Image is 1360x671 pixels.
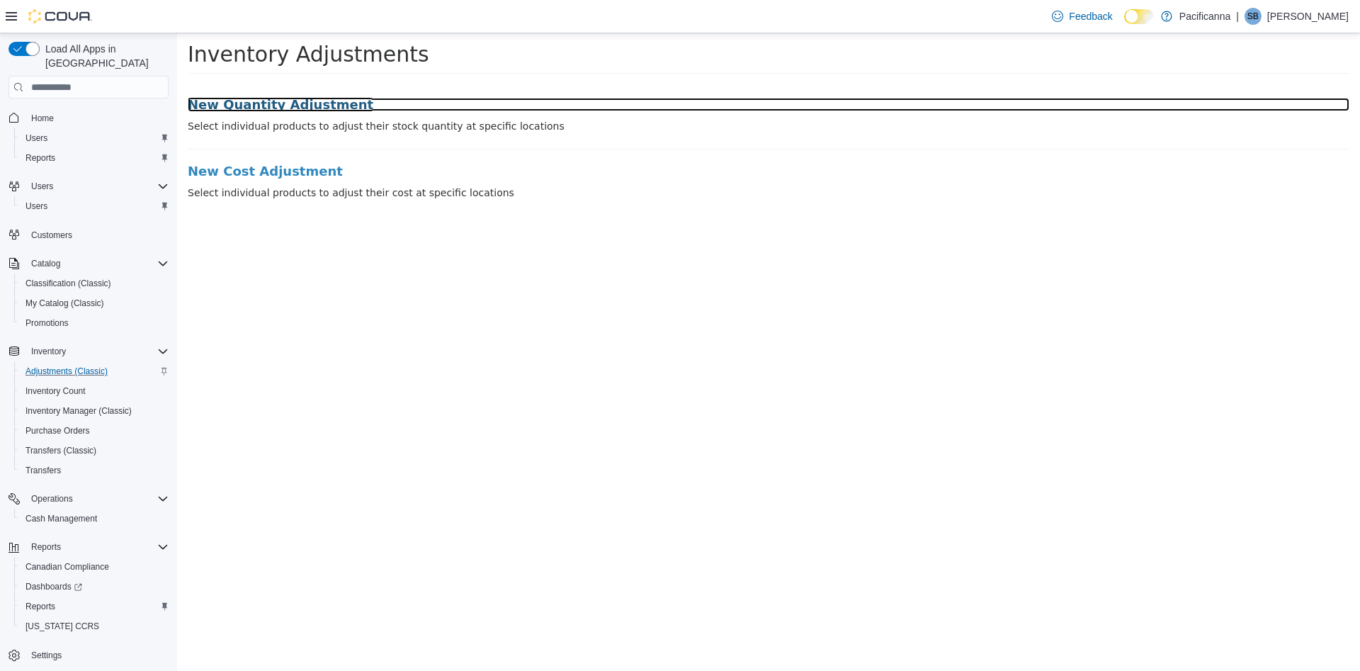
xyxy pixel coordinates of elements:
span: Inventory Manager (Classic) [20,402,169,419]
span: Adjustments (Classic) [20,363,169,380]
img: Cova [28,9,92,23]
button: Reports [14,597,174,616]
a: Users [20,198,53,215]
a: Inventory Manager (Classic) [20,402,137,419]
span: Users [25,178,169,195]
button: Customers [3,225,174,245]
button: Inventory Manager (Classic) [14,401,174,421]
button: Transfers (Classic) [14,441,174,461]
a: Dashboards [20,578,88,595]
span: Promotions [25,317,69,329]
a: New Quantity Adjustment [11,64,1172,79]
p: | [1236,8,1239,25]
button: Canadian Compliance [14,557,174,577]
a: New Cost Adjustment [11,131,1172,145]
button: Operations [25,490,79,507]
a: Transfers [20,462,67,479]
a: Transfers (Classic) [20,442,102,459]
span: Transfers (Classic) [25,445,96,456]
span: Classification (Classic) [20,275,169,292]
button: [US_STATE] CCRS [14,616,174,636]
p: Pacificanna [1179,8,1230,25]
a: Customers [25,227,78,244]
a: Reports [20,598,61,615]
span: Reports [25,601,55,612]
a: Settings [25,647,67,664]
button: Reports [14,148,174,168]
button: Settings [3,645,174,665]
button: Catalog [25,255,66,272]
span: Dashboards [25,581,82,592]
span: Feedback [1069,9,1112,23]
a: Adjustments (Classic) [20,363,113,380]
p: [PERSON_NAME] [1267,8,1349,25]
button: Adjustments (Classic) [14,361,174,381]
button: Home [3,107,174,128]
span: Customers [31,230,72,241]
span: Home [25,108,169,126]
button: Inventory [3,342,174,361]
span: Inventory Manager (Classic) [25,405,132,417]
span: Customers [25,226,169,244]
a: [US_STATE] CCRS [20,618,105,635]
span: Reports [31,541,61,553]
span: Promotions [20,315,169,332]
input: Dark Mode [1124,9,1154,24]
button: Classification (Classic) [14,274,174,293]
span: Inventory Count [25,385,86,397]
span: SB [1247,8,1259,25]
span: Load All Apps in [GEOGRAPHIC_DATA] [40,42,169,70]
a: Classification (Classic) [20,275,117,292]
button: Reports [25,539,67,556]
button: Transfers [14,461,174,480]
p: Select individual products to adjust their cost at specific locations [11,152,1172,167]
span: Transfers [20,462,169,479]
button: Operations [3,489,174,509]
span: Settings [31,650,62,661]
span: Classification (Classic) [25,278,111,289]
button: Promotions [14,313,174,333]
a: Feedback [1046,2,1118,30]
span: Settings [25,646,169,664]
span: Inventory [31,346,66,357]
button: My Catalog (Classic) [14,293,174,313]
span: Users [20,130,169,147]
span: My Catalog (Classic) [25,298,104,309]
span: Transfers (Classic) [20,442,169,459]
span: Inventory [25,343,169,360]
span: Transfers [25,465,61,476]
span: Purchase Orders [20,422,169,439]
span: Users [31,181,53,192]
span: Reports [20,598,169,615]
button: Purchase Orders [14,421,174,441]
span: Inventory Adjustments [11,9,252,33]
button: Users [3,176,174,196]
span: Cash Management [25,513,97,524]
span: Adjustments (Classic) [25,366,108,377]
span: Users [20,198,169,215]
span: Dark Mode [1124,24,1125,25]
span: Operations [25,490,169,507]
span: Home [31,113,54,124]
span: Canadian Compliance [25,561,109,573]
button: Users [14,128,174,148]
span: Canadian Compliance [20,558,169,575]
a: Canadian Compliance [20,558,115,575]
span: Cash Management [20,510,169,527]
a: Cash Management [20,510,103,527]
span: Reports [25,152,55,164]
span: Catalog [25,255,169,272]
p: Select individual products to adjust their stock quantity at specific locations [11,86,1172,101]
span: Operations [31,493,73,504]
button: Reports [3,537,174,557]
a: Reports [20,150,61,167]
span: Catalog [31,258,60,269]
button: Inventory Count [14,381,174,401]
a: Dashboards [14,577,174,597]
button: Users [14,196,174,216]
a: Users [20,130,53,147]
button: Cash Management [14,509,174,529]
a: Promotions [20,315,74,332]
button: Inventory [25,343,72,360]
